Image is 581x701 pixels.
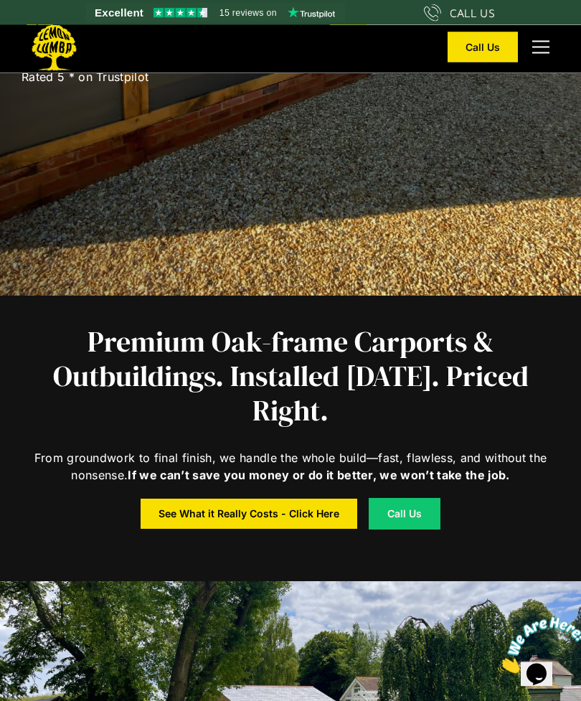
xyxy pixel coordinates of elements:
div: See What it Really Costs - Click Here [159,509,339,519]
a: CALL US [424,4,495,22]
img: Chat attention grabber [6,6,95,62]
div: From groundwork to final finish, we handle the whole build—fast, flawless, and without the nonsense. [22,450,559,484]
div: menu [524,30,552,65]
div: Call Us [387,509,422,520]
div: Rated 5 * on Trustpilot [22,69,148,86]
img: Trustpilot logo [288,7,335,19]
strong: If we can’t save you money or do it better, we won’t take the job. [128,469,509,483]
a: Call Us [369,499,440,530]
img: Trustpilot 4.5 stars [153,8,207,18]
a: See Lemon Lumba reviews on Trustpilot [86,3,345,23]
iframe: chat widget [492,611,581,679]
div: CALL US [450,4,495,22]
div: Call Us [466,42,500,52]
span: 15 reviews on [219,4,277,22]
a: See What it Really Costs - Click Here [141,499,357,530]
span: Excellent [95,4,143,22]
h2: Premium Oak-frame Carports & Outbuildings. Installed [DATE]. Priced Right. [22,325,559,428]
span: 1 [6,6,11,18]
a: Call Us [448,32,518,62]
